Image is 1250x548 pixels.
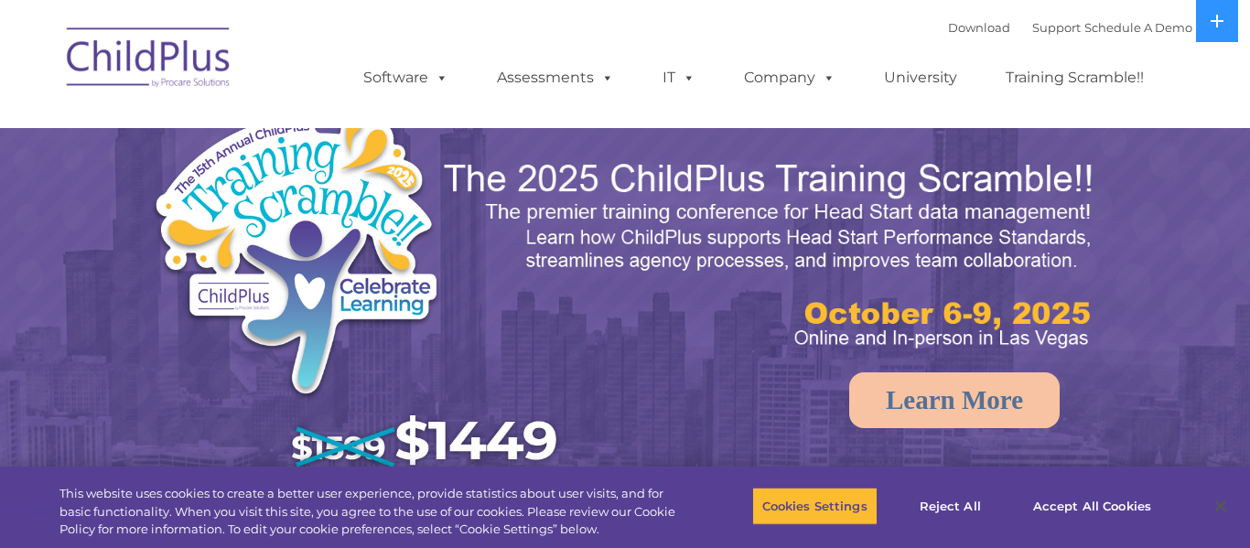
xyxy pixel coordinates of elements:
[59,485,687,539] div: This website uses cookies to create a better user experience, provide statistics about user visit...
[849,372,1060,428] a: Learn More
[1084,20,1192,35] a: Schedule A Demo
[866,59,975,96] a: University
[1201,486,1241,526] button: Close
[479,59,632,96] a: Assessments
[644,59,714,96] a: IT
[726,59,854,96] a: Company
[345,59,467,96] a: Software
[987,59,1162,96] a: Training Scramble!!
[948,20,1192,35] font: |
[948,20,1010,35] a: Download
[1032,20,1081,35] a: Support
[893,487,1008,525] button: Reject All
[1023,487,1161,525] button: Accept All Cookies
[752,487,878,525] button: Cookies Settings
[58,15,241,106] img: ChildPlus by Procare Solutions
